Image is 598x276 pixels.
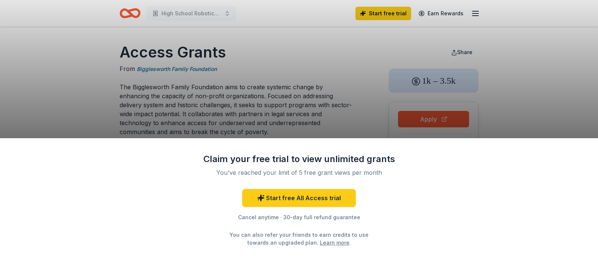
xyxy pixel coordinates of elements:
div: Cancel anytime · 30-day full refund guarantee [202,213,396,222]
a: Learn more [320,239,349,246]
a: Start free All Access trial [242,189,356,207]
div: You've reached your limit of 5 free grant views per month [211,168,387,177]
div: Claim your free trial to view unlimited grants [202,153,396,165]
div: You can also refer your friends to earn credits to use towards an upgraded plan. . [223,231,375,246]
